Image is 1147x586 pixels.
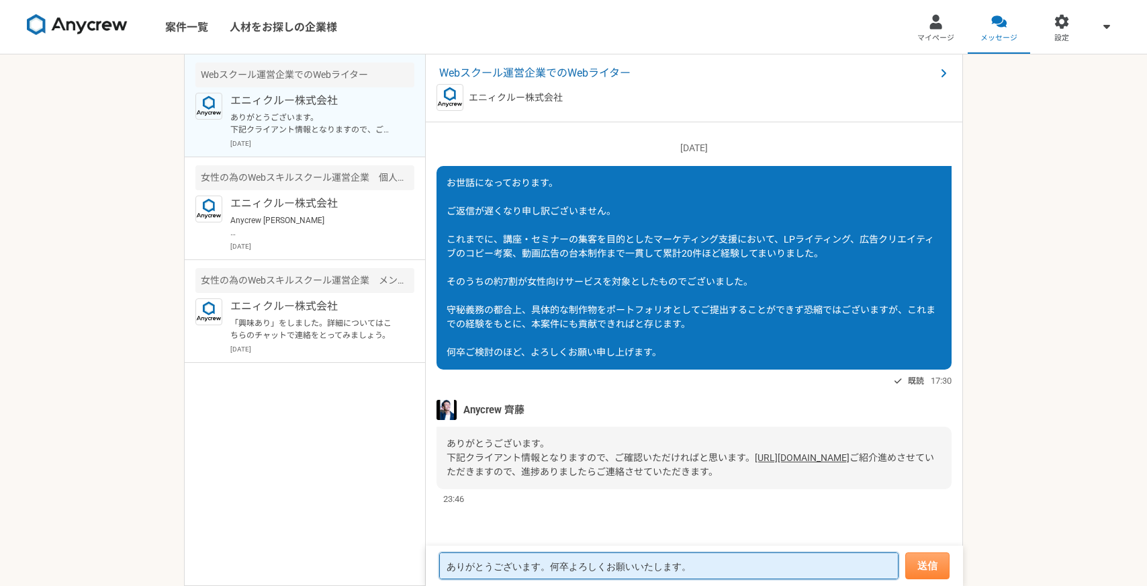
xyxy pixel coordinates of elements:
[230,138,414,149] p: [DATE]
[230,317,396,341] p: 「興味あり」をしました。詳細についてはこちらのチャットで連絡をとってみましょう。
[931,374,952,387] span: 17:30
[230,298,396,315] p: エニィクルー株式会社
[195,165,414,190] div: 女性の為のWebスキルスクール運営企業 個人営業（フルリモート）
[980,33,1017,44] span: メッセージ
[27,14,128,36] img: 8DqYSo04kwAAAAASUVORK5CYII=
[195,62,414,87] div: Webスクール運営企業でのWebライター
[195,298,222,325] img: logo_text_blue_01.png
[230,112,396,136] p: ありがとうございます。 下記クライアント情報となりますので、ご確認いただければと思います。 [URL][DOMAIN_NAME] ご紹介進めさせていただきますので、進捗ありましたらご連絡させてい...
[447,452,934,477] span: ご紹介進めさせていただきますので、進捗ありましたらご連絡させていただきます。
[437,400,457,420] img: S__5267474.jpg
[443,493,464,505] span: 23:46
[230,344,414,354] p: [DATE]
[195,196,222,222] img: logo_text_blue_01.png
[755,452,850,463] a: [URL][DOMAIN_NAME]
[230,214,396,239] p: Anycrew [PERSON_NAME] ご返信いただきありがとうございます。 承知いたしました。ご返答のほどお待ちしております。 引き続き、よろしくお願いいたします。 [PERSON_NAME]
[439,65,935,81] span: Webスクール運営企業でのWebライター
[195,93,222,120] img: logo_text_blue_01.png
[463,403,524,417] span: Anycrew 齊藤
[230,196,396,212] p: エニィクルー株式会社
[917,33,954,44] span: マイページ
[230,93,396,109] p: エニィクルー株式会社
[447,438,755,463] span: ありがとうございます。 下記クライアント情報となりますので、ご確認いただければと思います。
[1054,33,1069,44] span: 設定
[195,268,414,293] div: 女性の為のWebスキルスクール運営企業 メンター業務
[469,91,563,105] p: エニィクルー株式会社
[447,177,935,358] span: お世話になっております。 ご返信が遅くなり申し訳ございません。 これまでに、講座・セミナーの集客を目的としたマーケティング支援において、LPライティング、広告クリエイティブのコピー考案、動画広告...
[437,84,463,111] img: logo_text_blue_01.png
[439,552,899,579] textarea: ありがとうございます。何卒よろしくお願いいたします。
[908,373,924,389] span: 既読
[905,552,950,579] button: 送信
[230,241,414,251] p: [DATE]
[437,141,952,155] p: [DATE]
